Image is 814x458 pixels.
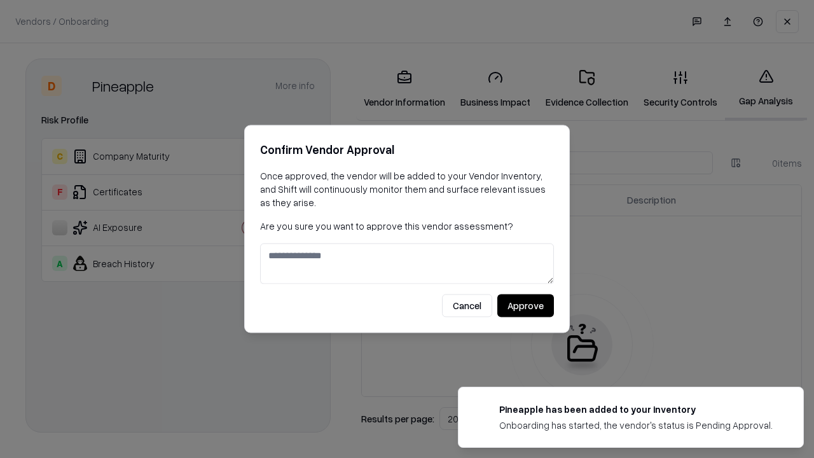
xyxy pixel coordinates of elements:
button: Cancel [442,295,492,317]
p: Are you sure you want to approve this vendor assessment? [260,219,554,233]
button: Approve [497,295,554,317]
p: Once approved, the vendor will be added to your Vendor Inventory, and Shift will continuously mon... [260,169,554,209]
img: pineappleenergy.com [474,403,489,418]
div: Pineapple has been added to your inventory [499,403,773,416]
h2: Confirm Vendor Approval [260,141,554,159]
div: Onboarding has started, the vendor's status is Pending Approval. [499,419,773,432]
